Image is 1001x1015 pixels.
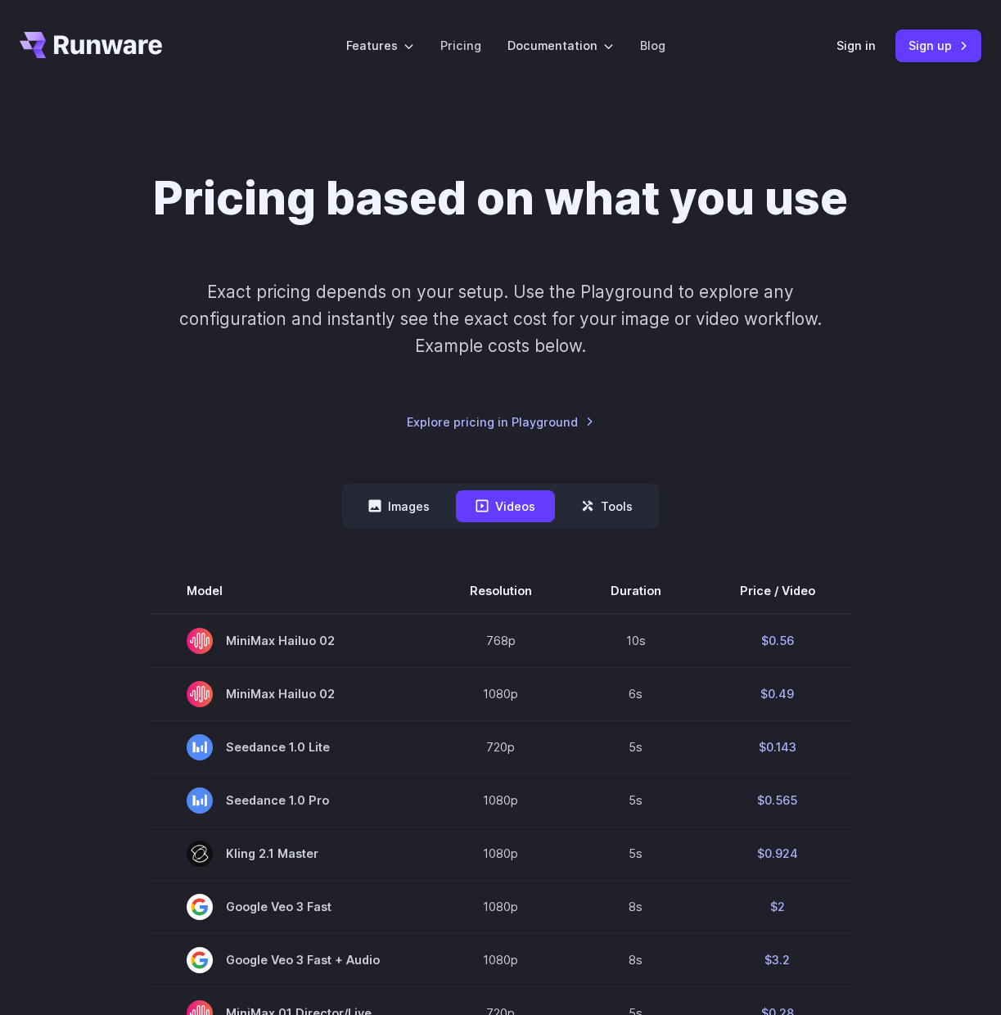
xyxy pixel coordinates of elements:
[431,880,571,933] td: 1080p
[561,490,652,522] button: Tools
[836,36,876,55] a: Sign in
[701,568,854,614] th: Price / Video
[187,628,391,654] span: MiniMax Hailuo 02
[431,667,571,720] td: 1080p
[440,36,481,55] a: Pricing
[701,880,854,933] td: $2
[571,667,701,720] td: 6s
[187,734,391,760] span: Seedance 1.0 Lite
[571,614,701,668] td: 10s
[431,933,571,986] td: 1080p
[164,278,837,360] p: Exact pricing depends on your setup. Use the Playground to explore any configuration and instantl...
[187,947,391,973] span: Google Veo 3 Fast + Audio
[571,720,701,774] td: 5s
[701,774,854,827] td: $0.565
[456,490,555,522] button: Videos
[431,720,571,774] td: 720p
[701,933,854,986] td: $3.2
[346,36,414,55] label: Features
[20,32,162,58] a: Go to /
[349,490,449,522] button: Images
[701,827,854,880] td: $0.924
[571,880,701,933] td: 8s
[431,568,571,614] th: Resolution
[187,681,391,707] span: MiniMax Hailuo 02
[701,720,854,774] td: $0.143
[187,894,391,920] span: Google Veo 3 Fast
[895,29,981,61] a: Sign up
[187,787,391,814] span: Seedance 1.0 Pro
[571,568,701,614] th: Duration
[431,774,571,827] td: 1080p
[571,774,701,827] td: 5s
[701,667,854,720] td: $0.49
[571,933,701,986] td: 8s
[153,170,848,226] h1: Pricing based on what you use
[431,614,571,668] td: 768p
[431,827,571,880] td: 1080p
[187,841,391,867] span: Kling 2.1 Master
[147,568,431,614] th: Model
[701,614,854,668] td: $0.56
[407,413,594,431] a: Explore pricing in Playground
[571,827,701,880] td: 5s
[640,36,665,55] a: Blog
[507,36,614,55] label: Documentation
